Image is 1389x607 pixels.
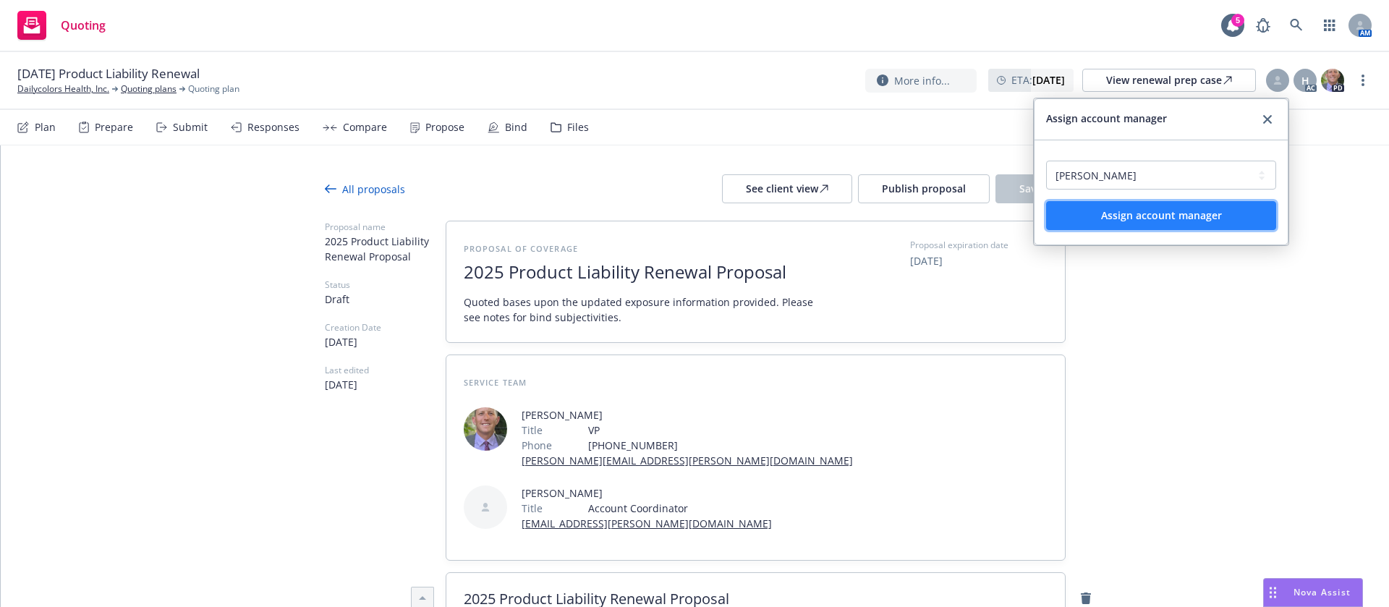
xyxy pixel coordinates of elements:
[522,501,543,516] span: Title
[95,122,133,133] div: Prepare
[1294,586,1351,598] span: Nova Assist
[1231,14,1244,27] div: 5
[858,174,990,203] button: Publish proposal
[522,407,853,423] span: [PERSON_NAME]
[1249,11,1278,40] a: Report a Bug
[1082,69,1256,92] a: View renewal prep case
[325,364,446,377] span: Last edited
[1011,72,1065,88] span: ETA :
[1315,11,1344,40] a: Switch app
[173,122,208,133] div: Submit
[325,292,446,307] span: Draft
[505,122,527,133] div: Bind
[325,182,405,197] div: All proposals
[425,122,464,133] div: Propose
[464,243,578,254] span: Proposal of coverage
[1101,208,1222,222] span: Assign account manager
[1259,111,1276,128] a: close
[588,438,853,453] span: [PHONE_NUMBER]
[1301,73,1309,88] span: H
[588,501,772,516] span: Account Coordinator
[746,175,828,203] div: See client view
[12,5,111,46] a: Quoting
[1046,201,1276,230] button: Assign account manager
[522,517,772,530] a: [EMAIL_ADDRESS][PERSON_NAME][DOMAIN_NAME]
[325,221,446,234] span: Proposal name
[464,377,527,388] span: Service Team
[722,174,852,203] button: See client view
[1019,182,1042,195] span: Save
[464,262,818,283] span: 2025 Product Liability Renewal Proposal
[188,82,239,95] span: Quoting plan
[522,485,772,501] span: [PERSON_NAME]
[522,438,552,453] span: Phone
[343,122,387,133] div: Compare
[325,377,446,392] span: [DATE]
[61,20,106,31] span: Quoting
[17,65,200,82] span: [DATE] Product Liability Renewal
[522,423,543,438] span: Title
[464,407,507,451] img: employee photo
[247,122,300,133] div: Responses
[121,82,177,95] a: Quoting plans
[1032,73,1065,87] strong: [DATE]
[1046,111,1167,128] span: Assign account manager
[1264,579,1282,606] div: Drag to move
[910,239,1008,252] span: Proposal expiration date
[1106,69,1232,91] div: View renewal prep case
[910,253,943,268] button: [DATE]
[325,234,446,264] span: 2025 Product Liability Renewal Proposal
[865,69,977,93] button: More info...
[1263,578,1363,607] button: Nova Assist
[17,82,109,95] a: Dailycolors Health, Inc.
[588,423,853,438] span: VP
[1282,11,1311,40] a: Search
[882,182,966,195] span: Publish proposal
[325,334,446,349] span: [DATE]
[464,294,818,325] span: Quoted bases upon the updated exposure information provided. Please see notes for bind subjectivi...
[35,122,56,133] div: Plan
[1077,590,1095,607] a: remove
[894,73,950,88] span: More info...
[325,279,446,292] span: Status
[1354,72,1372,89] a: more
[325,321,446,334] span: Creation Date
[1321,69,1344,92] img: photo
[995,174,1066,203] button: Save
[567,122,589,133] div: Files
[522,454,853,467] a: [PERSON_NAME][EMAIL_ADDRESS][PERSON_NAME][DOMAIN_NAME]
